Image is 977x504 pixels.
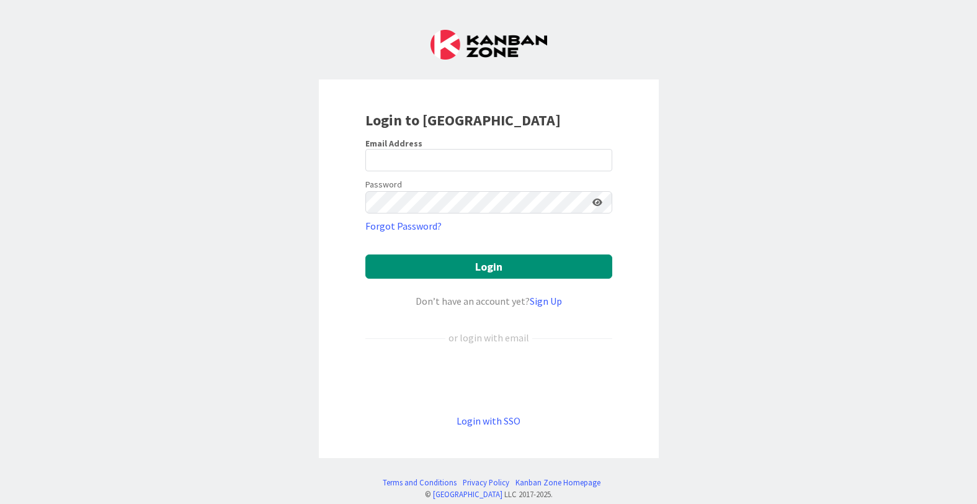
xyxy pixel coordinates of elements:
[463,477,509,488] a: Privacy Policy
[383,477,457,488] a: Terms and Conditions
[365,110,561,130] b: Login to [GEOGRAPHIC_DATA]
[365,138,422,149] label: Email Address
[365,254,612,279] button: Login
[445,330,532,345] div: or login with email
[433,489,502,499] a: [GEOGRAPHIC_DATA]
[515,477,600,488] a: Kanban Zone Homepage
[365,178,402,191] label: Password
[365,218,442,233] a: Forgot Password?
[377,488,600,500] div: © LLC 2017- 2025 .
[530,295,562,307] a: Sign Up
[365,294,612,308] div: Don’t have an account yet?
[457,415,520,427] a: Login with SSO
[431,30,547,60] img: Kanban Zone
[359,366,618,393] iframe: Kirjaudu Google-tilillä -painike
